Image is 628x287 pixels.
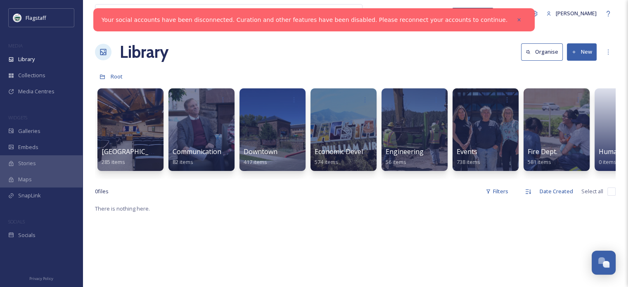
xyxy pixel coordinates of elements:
[8,218,25,225] span: SOCIALS
[386,147,424,156] span: Engineering
[18,143,38,151] span: Embeds
[315,147,387,156] span: Economic Development
[581,187,603,195] span: Select all
[481,183,512,199] div: Filters
[18,71,45,79] span: Collections
[18,127,40,135] span: Galleries
[244,158,267,166] span: 417 items
[114,5,295,23] input: Search your library
[452,8,493,19] a: What's New
[102,158,125,166] span: 285 items
[8,43,23,49] span: MEDIA
[95,205,150,212] span: There is nothing here.
[528,147,557,156] span: Fire Dept.
[536,183,577,199] div: Date Created
[244,148,277,166] a: Downtown417 items
[95,187,109,195] span: 0 file s
[120,40,168,64] a: Library
[315,148,387,166] a: Economic Development574 items
[457,147,477,156] span: Events
[521,43,563,60] button: Organise
[18,159,36,167] span: Stories
[111,73,123,80] span: Root
[102,16,507,24] a: Your social accounts have been disconnected. Curation and other features have been disabled. Plea...
[542,5,601,21] a: [PERSON_NAME]
[18,55,35,63] span: Library
[173,158,193,166] span: 82 items
[13,14,21,22] img: images%20%282%29.jpeg
[26,14,46,21] span: Flagstaff
[528,148,557,166] a: Fire Dept.581 items
[457,148,480,166] a: Events738 items
[457,158,480,166] span: 738 items
[556,9,597,17] span: [PERSON_NAME]
[173,147,284,156] span: Communication & Civic Engagement
[18,88,55,95] span: Media Centres
[315,158,338,166] span: 574 items
[521,43,567,60] a: Organise
[102,148,168,166] a: [GEOGRAPHIC_DATA]285 items
[592,251,616,275] button: Open Chat
[599,158,616,166] span: 0 items
[386,158,406,166] span: 56 items
[310,5,358,21] a: View all files
[244,147,277,156] span: Downtown
[8,114,27,121] span: WIDGETS
[567,43,597,60] button: New
[29,276,53,281] span: Privacy Policy
[18,231,36,239] span: Socials
[18,176,32,183] span: Maps
[102,147,168,156] span: [GEOGRAPHIC_DATA]
[386,148,424,166] a: Engineering56 items
[29,273,53,283] a: Privacy Policy
[173,148,284,166] a: Communication & Civic Engagement82 items
[18,192,41,199] span: SnapLink
[528,158,551,166] span: 581 items
[111,71,123,81] a: Root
